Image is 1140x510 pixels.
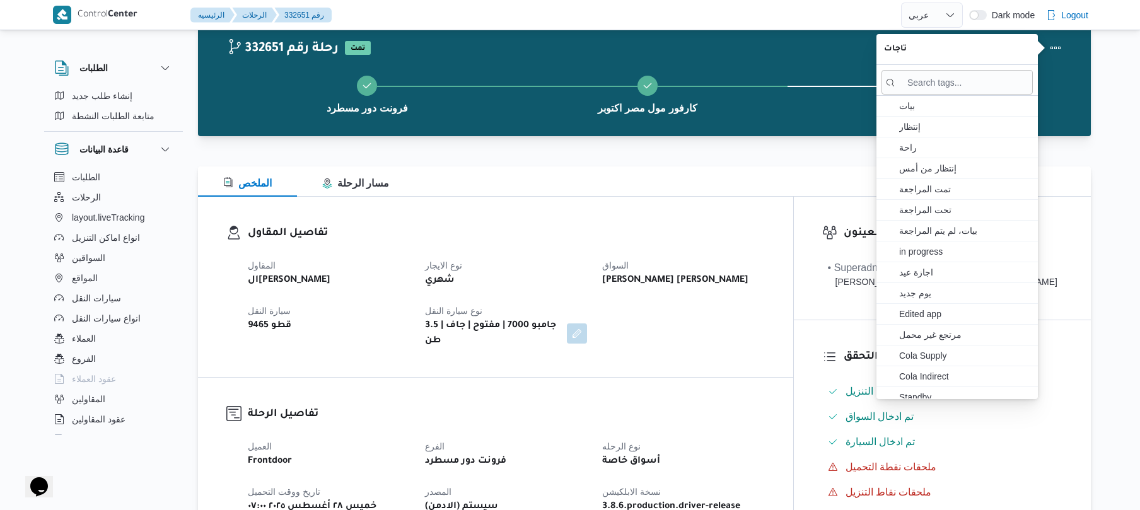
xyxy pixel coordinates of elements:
span: • Superadmin mohamed.nabil@illa.com.eg [828,260,1057,289]
button: متابعة الطلبات النشطة [49,106,178,126]
h3: المعينون [844,225,1062,242]
span: تاريخ ووقت التحميل [248,487,320,497]
button: الطلبات [54,61,173,76]
b: أسواق خاصة [602,454,660,469]
span: المواقع [72,270,98,286]
button: ملحقات نقطة التحميل [823,457,1062,477]
span: Cola Supply [899,348,1030,363]
span: المقاولين [72,391,105,407]
span: الطلبات [72,170,100,185]
span: بيات، لم يتم المراجعة [899,223,1030,238]
span: Standby [899,390,1030,405]
span: تم ادخال السواق [846,409,914,424]
span: in progress [899,244,1030,259]
span: إنشاء طلب جديد [72,88,132,103]
button: انواع سيارات النقل [49,308,178,328]
h3: تفاصيل المقاول [248,225,765,242]
span: اجازة عيد [899,265,1030,280]
button: عقود المقاولين [49,409,178,429]
button: تم ادخال السواق [823,407,1062,427]
button: اجهزة التليفون [49,429,178,449]
button: 332651 رقم [274,8,332,23]
span: تمت المراجعة [899,182,1030,197]
span: كارفور مول مصر اكتوبر [598,101,697,116]
span: الفرع [425,441,445,451]
span: ملحقات نقطة التحميل [846,460,937,475]
button: قاعدة البيانات [54,142,173,157]
button: فرونت دور مسطرد [788,61,1068,126]
span: العملاء [72,331,96,346]
b: قطو 9465 [248,318,291,333]
span: انواع اماكن التنزيل [72,230,140,245]
b: Center [108,10,137,20]
h3: تفاصيل الرحلة [248,406,765,423]
span: ملحقات نقاط التنزيل [846,485,932,500]
span: Logout [1061,8,1088,23]
span: مسار الرحلة [322,178,389,188]
iframe: chat widget [13,460,53,497]
button: كارفور مول مصر اكتوبر [508,61,788,126]
span: تاجات [884,42,1030,57]
button: الرئيسيه [190,8,235,23]
span: مرتجع غير محمل [899,327,1030,342]
b: [PERSON_NAME] [PERSON_NAME] [602,273,748,288]
span: المصدر [425,487,451,497]
button: فرونت دور مسطرد [227,61,508,126]
span: نوع سيارة النقل [425,306,482,316]
button: الفروع [49,349,178,369]
span: سيارات النقل [72,291,121,306]
span: إنتظار [899,119,1030,134]
span: الملخص [223,178,272,188]
span: اجهزة التليفون [72,432,124,447]
button: المواقع [49,268,178,288]
svg: Step 2 is complete [643,81,653,91]
span: تم ادخال تفاصيل نفاط التنزيل [846,384,968,399]
span: السواق [602,260,629,270]
b: فرونت دور مسطرد [425,454,506,469]
span: انواع سيارات النقل [72,311,141,326]
span: ملحقات نقطة التحميل [846,461,937,472]
button: السواقين [49,248,178,268]
span: العميل [248,441,272,451]
span: فرونت دور مسطرد [327,101,408,116]
span: تم ادخال السواق [846,411,914,422]
b: تمت [351,45,365,52]
div: قاعدة البيانات [44,167,183,440]
span: Edited app [899,306,1030,322]
span: بيات [899,98,1030,113]
button: العملاء [49,328,178,349]
button: الرحلات [232,8,277,23]
span: تم ادخال السيارة [846,434,916,449]
button: الرحلات [49,187,178,207]
svg: Step 1 is complete [362,81,372,91]
b: ال[PERSON_NAME] [248,273,330,288]
span: Dark mode [987,10,1035,20]
span: نسخة الابلكيشن [602,487,661,497]
button: تم ادخال السيارة [823,432,1062,452]
button: عقود العملاء [49,369,178,389]
span: عقود المقاولين [72,412,125,427]
b: جامبو 7000 | مفتوح | جاف | 3.5 طن [425,318,558,349]
button: إنشاء طلب جديد [49,86,178,106]
span: الفروع [72,351,96,366]
h2: 332651 رحلة رقم [227,41,339,57]
span: layout.liveTracking [72,210,144,225]
input: search tags [881,70,1033,95]
div: [PERSON_NAME][EMAIL_ADDRESS][DOMAIN_NAME] [828,275,1057,289]
button: Actions [1043,35,1068,61]
h3: قائمة التحقق [844,349,1062,366]
button: layout.liveTracking [49,207,178,228]
span: يوم جديد [899,286,1030,301]
span: راحة [899,140,1030,155]
span: تحت المراجعة [899,202,1030,217]
h3: قاعدة البيانات [79,142,129,157]
span: سيارة النقل [248,306,291,316]
b: شهري [425,273,455,288]
span: Cola Indirect [899,369,1030,384]
span: تم ادخال تفاصيل نفاط التنزيل [846,386,968,397]
button: ملحقات نقاط التنزيل [823,482,1062,502]
h3: الطلبات [79,61,108,76]
button: سيارات النقل [49,288,178,308]
div: الطلبات [44,86,183,131]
